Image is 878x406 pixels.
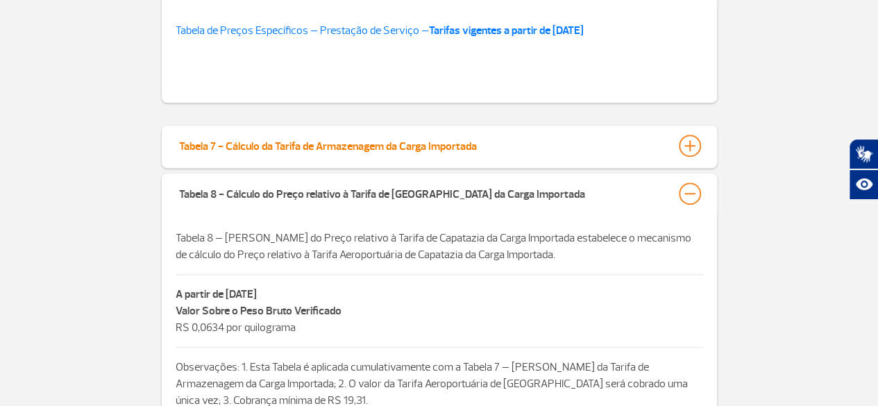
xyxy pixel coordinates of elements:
[176,304,341,318] strong: Valor Sobre o Peso Bruto Verificado
[178,182,700,205] button: Tabela 8 - Cálculo do Preço relativo à Tarifa de [GEOGRAPHIC_DATA] da Carga Importada
[179,135,477,154] div: Tabela 7 - Cálculo da Tarifa de Armazenagem da Carga Importada
[849,139,878,200] div: Plugin de acessibilidade da Hand Talk.
[849,139,878,169] button: Abrir tradutor de língua de sinais.
[849,169,878,200] button: Abrir recursos assistivos.
[176,303,703,336] p: R$ 0,0634 por quilograma
[429,24,584,37] strong: Tarifas vigentes a partir de [DATE]
[176,230,703,263] p: Tabela 8 – [PERSON_NAME] do Preço relativo à Tarifa de Capatazia da Carga Importada estabelece o ...
[176,287,257,301] strong: A partir de [DATE]
[178,134,700,158] button: Tabela 7 - Cálculo da Tarifa de Armazenagem da Carga Importada
[176,24,584,37] a: Tabela de Preços Específicos – Prestação de Serviço –Tarifas vigentes a partir de [DATE]
[179,183,585,202] div: Tabela 8 - Cálculo do Preço relativo à Tarifa de [GEOGRAPHIC_DATA] da Carga Importada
